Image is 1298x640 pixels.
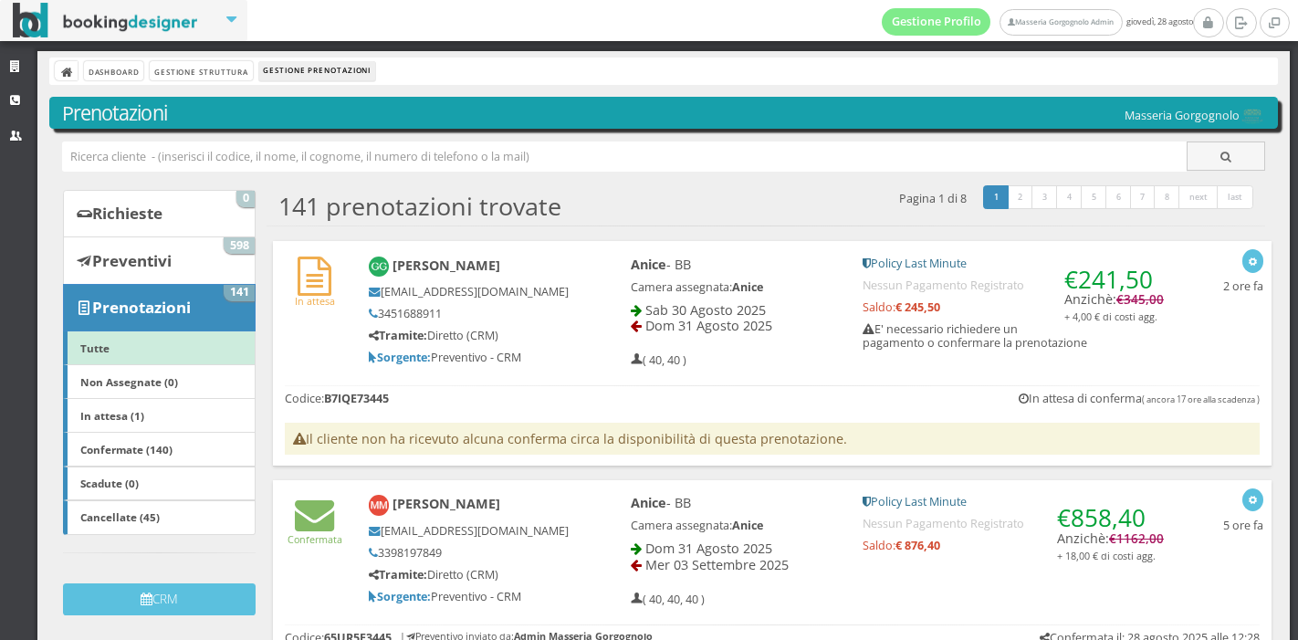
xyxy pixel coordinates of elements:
b: Scadute (0) [80,476,139,490]
strong: € 876,40 [895,538,940,553]
h3: Prenotazioni [62,101,1266,125]
h4: Anzichè: [1064,257,1164,324]
a: last [1217,185,1253,209]
h5: ( 40, 40, 40 ) [631,593,705,606]
b: Richieste [92,203,162,224]
h5: [EMAIL_ADDRESS][DOMAIN_NAME] [369,285,570,299]
h5: Pagina 1 di 8 [899,192,967,205]
span: 0 [236,191,255,207]
h5: Diretto (CRM) [369,568,570,582]
span: € [1057,501,1146,534]
span: 345,00 [1124,291,1164,308]
a: 8 [1154,185,1180,209]
img: Matteo Moro [369,495,390,516]
small: + 18,00 € di costi agg. [1057,549,1156,562]
b: Anice [631,256,666,273]
a: Gestione Profilo [882,8,991,36]
b: Tramite: [369,567,427,582]
b: Prenotazioni [92,297,191,318]
h2: 141 prenotazioni trovate [278,192,561,221]
h5: Nessun Pagamento Registrato [863,517,1164,530]
h5: Saldo: [863,539,1164,552]
b: Non Assegnate (0) [80,374,178,389]
input: Ricerca cliente - (inserisci il codice, il nome, il cognome, il numero di telefono o la mail) [62,142,1188,172]
span: € [1064,263,1153,296]
a: Cancellate (45) [63,500,256,535]
h5: 5 ore fa [1223,519,1263,532]
h5: Diretto (CRM) [369,329,570,342]
h5: Masseria Gorgognolo [1125,109,1265,124]
h5: ( 40, 40 ) [631,353,686,367]
li: Gestione Prenotazioni [259,61,375,81]
a: 2 [1008,185,1034,209]
b: In attesa (1) [80,408,144,423]
img: 0603869b585f11eeb13b0a069e529790.png [1240,109,1265,124]
a: In attesa (1) [63,398,256,433]
a: Tutte [63,330,256,365]
h5: [EMAIL_ADDRESS][DOMAIN_NAME] [369,524,570,538]
a: In attesa [295,279,335,308]
b: Sorgente: [369,350,431,365]
a: 3 [1031,185,1058,209]
h5: Preventivo - CRM [369,590,570,603]
b: [PERSON_NAME] [393,495,500,512]
h5: Codice: [285,392,389,405]
span: giovedì, 28 agosto [882,8,1193,36]
h5: Policy Last Minute [863,257,1164,270]
span: € [1109,530,1164,547]
span: Mer 03 Settembre 2025 [645,556,789,573]
a: Non Assegnate (0) [63,364,256,399]
b: Confermate (140) [80,442,173,456]
b: Tutte [80,341,110,355]
a: Richieste 0 [63,190,256,237]
b: Preventivi [92,250,172,271]
h4: - BB [631,495,839,510]
img: Giuseppe Gatta [369,257,390,278]
h5: Preventivo - CRM [369,351,570,364]
a: Scadute (0) [63,467,256,501]
b: Sorgente: [369,589,431,604]
b: Tramite: [369,328,427,343]
h5: In attesa di conferma [1019,392,1260,405]
b: Anice [732,518,763,533]
small: + 4,00 € di costi agg. [1064,310,1157,323]
h4: Il cliente non ha ricevuto alcuna conferma circa la disponibilità di questa prenotazione. [285,423,1259,455]
a: Confermata [288,518,342,546]
span: 1162,00 [1116,530,1164,547]
span: 858,40 [1071,501,1146,534]
span: 141 [224,285,255,301]
a: Gestione Struttura [150,61,252,80]
a: Masseria Gorgognolo Admin [1000,9,1122,36]
b: [PERSON_NAME] [393,257,500,274]
span: Dom 31 Agosto 2025 [645,540,772,557]
h4: - BB [631,257,839,272]
h5: Policy Last Minute [863,495,1164,509]
h5: Nessun Pagamento Registrato [863,278,1164,292]
h5: Camera assegnata: [631,280,839,294]
a: Confermate (140) [63,432,256,467]
b: B7IQE73445 [324,391,389,406]
a: Preventivi 598 [63,236,256,284]
a: 4 [1056,185,1083,209]
h5: 2 ore fa [1223,279,1263,293]
h5: Saldo: [863,300,1164,314]
h5: 3451688911 [369,307,570,320]
button: CRM [63,583,256,615]
span: Dom 31 Agosto 2025 [645,317,772,334]
h5: E' necessario richiedere un pagamento o confermare la prenotazione [863,322,1164,350]
span: Sab 30 Agosto 2025 [645,301,766,319]
small: ( ancora 17 ore alla scadenza ) [1142,393,1260,405]
a: 7 [1130,185,1157,209]
img: BookingDesigner.com [13,3,198,38]
h5: Camera assegnata: [631,519,839,532]
h4: Anzichè: [1057,495,1164,562]
a: next [1178,185,1219,209]
a: Prenotazioni 141 [63,284,256,331]
a: 1 [983,185,1010,209]
span: 598 [224,237,255,254]
strong: € 245,50 [895,299,940,315]
b: Anice [732,279,763,295]
span: € [1116,291,1164,308]
a: 6 [1105,185,1132,209]
b: Anice [631,494,666,511]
